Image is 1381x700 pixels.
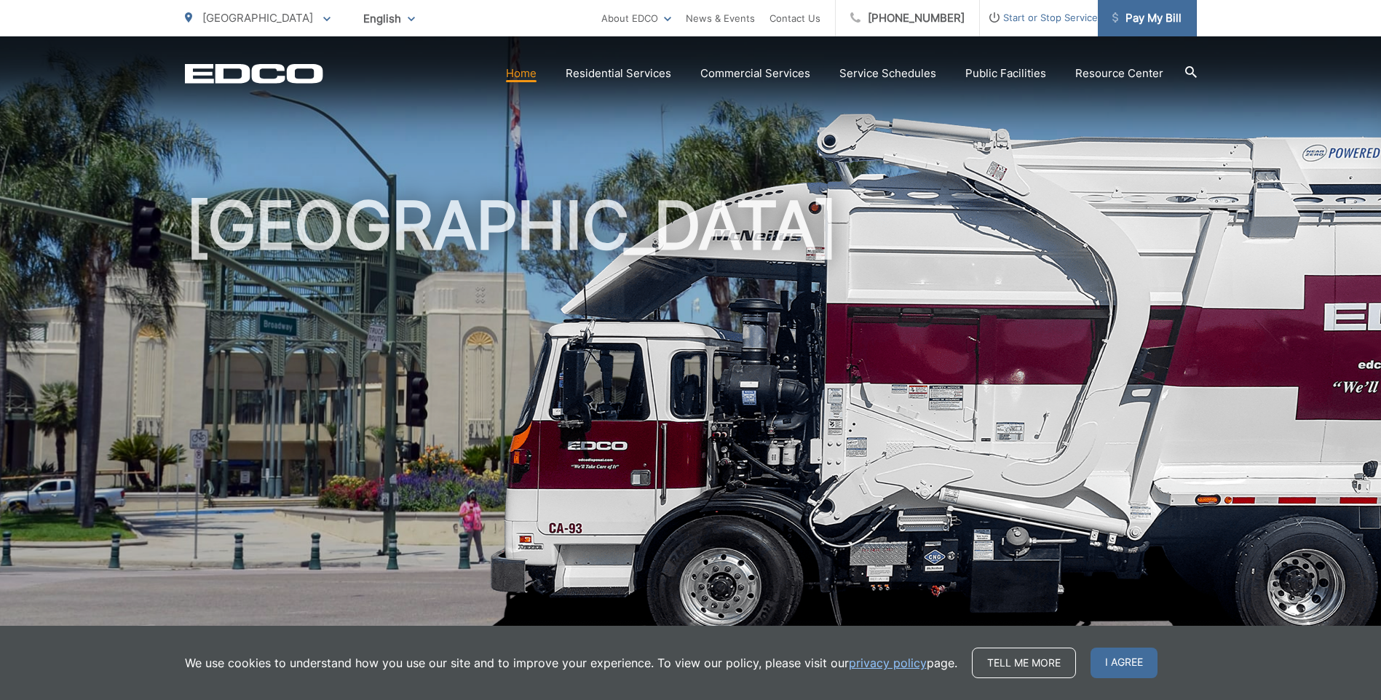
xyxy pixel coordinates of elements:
span: I agree [1091,648,1158,678]
a: Commercial Services [700,65,810,82]
a: News & Events [686,9,755,27]
p: We use cookies to understand how you use our site and to improve your experience. To view our pol... [185,654,957,672]
a: Resource Center [1075,65,1163,82]
a: Residential Services [566,65,671,82]
a: About EDCO [601,9,671,27]
span: [GEOGRAPHIC_DATA] [202,11,313,25]
h1: [GEOGRAPHIC_DATA] [185,189,1197,650]
a: privacy policy [849,654,927,672]
a: Tell me more [972,648,1076,678]
span: English [352,6,426,31]
a: Contact Us [769,9,820,27]
span: Pay My Bill [1112,9,1182,27]
a: Service Schedules [839,65,936,82]
a: Public Facilities [965,65,1046,82]
a: EDCD logo. Return to the homepage. [185,63,323,84]
a: Home [506,65,537,82]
